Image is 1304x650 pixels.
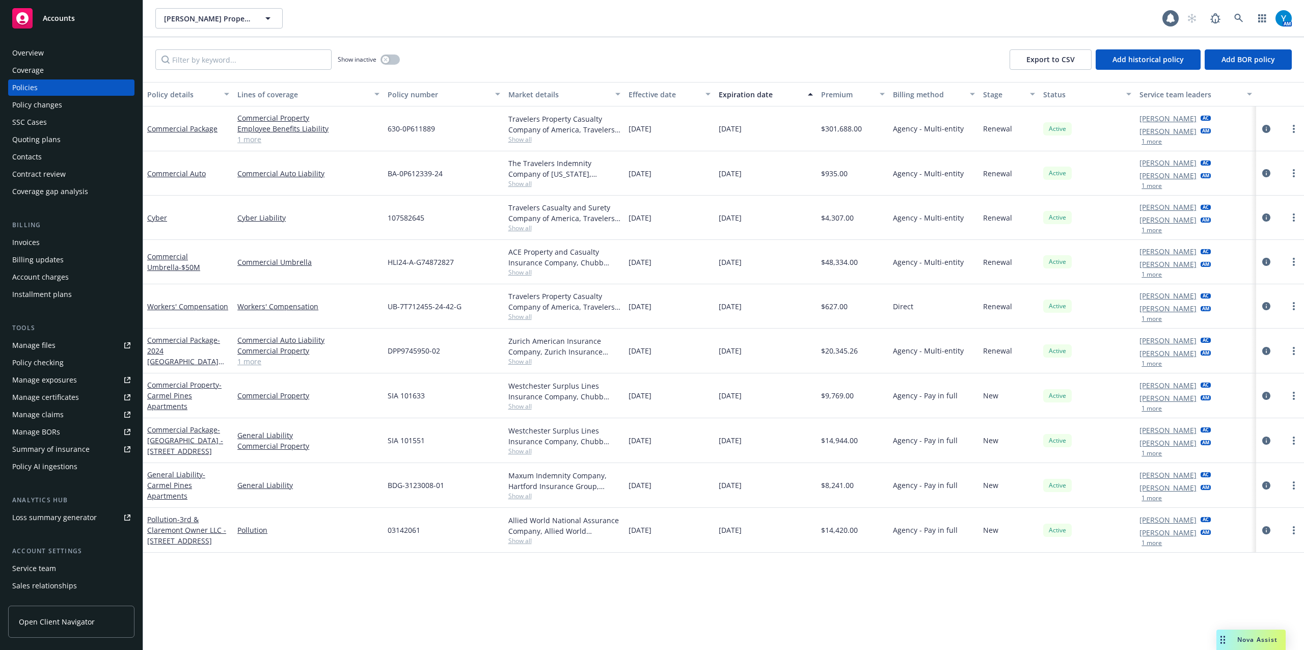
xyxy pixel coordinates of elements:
a: Commercial Auto [147,169,206,178]
a: [PERSON_NAME] [1139,482,1197,493]
span: Agency - Multi-entity [893,212,964,223]
button: 1 more [1142,361,1162,367]
span: - [GEOGRAPHIC_DATA] - [STREET_ADDRESS] [147,425,223,456]
a: more [1288,390,1300,402]
div: Loss summary generator [12,509,97,526]
div: Contacts [12,149,42,165]
a: more [1288,256,1300,268]
span: [DATE] [719,168,742,179]
span: $4,307.00 [821,212,854,223]
a: [PERSON_NAME] [1139,335,1197,346]
div: Quoting plans [12,131,61,148]
span: [DATE] [629,480,651,491]
div: Contract review [12,166,66,182]
span: Agency - Pay in full [893,480,958,491]
a: Manage BORs [8,424,134,440]
span: $8,241.00 [821,480,854,491]
a: circleInformation [1260,524,1272,536]
button: Billing method [889,82,979,106]
div: Overview [12,45,44,61]
div: Policy AI ingestions [12,458,77,475]
div: Westchester Surplus Lines Insurance Company, Chubb Group, Amwins [508,425,620,447]
span: [DATE] [629,345,651,356]
a: more [1288,345,1300,357]
a: [PERSON_NAME] [1139,470,1197,480]
div: Drag to move [1216,630,1229,650]
a: circleInformation [1260,123,1272,135]
span: Agency - Pay in full [893,435,958,446]
a: more [1288,123,1300,135]
a: more [1288,479,1300,492]
a: 1 more [237,356,379,367]
div: Coverage gap analysis [12,183,88,200]
button: 1 more [1142,139,1162,145]
span: Active [1047,257,1068,266]
a: Commercial Property [237,345,379,356]
a: Policy AI ingestions [8,458,134,475]
a: more [1288,435,1300,447]
div: Maxum Indemnity Company, Hartford Insurance Group, Amwins [508,470,620,492]
span: Show all [508,135,620,144]
div: Policy changes [12,97,62,113]
span: Show all [508,224,620,232]
div: Tools [8,323,134,333]
span: HLI24-A-G74872827 [388,257,454,267]
a: Manage certificates [8,389,134,405]
a: Related accounts [8,595,134,611]
span: Direct [893,301,913,312]
span: [DATE] [629,390,651,401]
a: Commercial Package [147,335,220,388]
button: 1 more [1142,316,1162,322]
div: Expiration date [719,89,802,100]
button: Premium [817,82,889,106]
a: Sales relationships [8,578,134,594]
a: circleInformation [1260,300,1272,312]
a: Summary of insurance [8,441,134,457]
span: DPP9745950-02 [388,345,440,356]
a: circleInformation [1260,211,1272,224]
span: New [983,480,998,491]
a: [PERSON_NAME] [1139,303,1197,314]
div: Billing [8,220,134,230]
a: Commercial Umbrella [237,257,379,267]
div: Effective date [629,89,699,100]
a: Policy changes [8,97,134,113]
div: Status [1043,89,1120,100]
a: General Liability [237,480,379,491]
button: Market details [504,82,624,106]
span: [DATE] [719,212,742,223]
span: Accounts [43,14,75,22]
span: SIA 101551 [388,435,425,446]
span: 03142061 [388,525,420,535]
span: Renewal [983,123,1012,134]
input: Filter by keyword... [155,49,332,70]
div: Allied World National Assurance Company, Allied World Assurance Company (AWAC), CRC Group [508,515,620,536]
div: Policy details [147,89,218,100]
span: - Carmel Pines Apartments [147,470,205,501]
span: [DATE] [629,257,651,267]
button: Add BOR policy [1205,49,1292,70]
a: Commercial Auto Liability [237,168,379,179]
div: SSC Cases [12,114,47,130]
a: Account charges [8,269,134,285]
a: Commercial Package [147,425,223,456]
a: Commercial Property [147,380,222,411]
span: Active [1047,124,1068,133]
div: Installment plans [12,286,72,303]
a: [PERSON_NAME] [1139,527,1197,538]
a: Pollution [237,525,379,535]
span: 107582645 [388,212,424,223]
span: New [983,435,998,446]
a: [PERSON_NAME] [1139,170,1197,181]
span: Show all [508,492,620,500]
span: Renewal [983,257,1012,267]
div: Analytics hub [8,495,134,505]
button: Nova Assist [1216,630,1286,650]
a: Billing updates [8,252,134,268]
button: Expiration date [715,82,817,106]
div: Sales relationships [12,578,77,594]
span: - 2024 [GEOGRAPHIC_DATA][PERSON_NAME] Apartments Package [147,335,224,388]
a: Manage exposures [8,372,134,388]
div: Service team leaders [1139,89,1240,100]
span: [DATE] [629,301,651,312]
